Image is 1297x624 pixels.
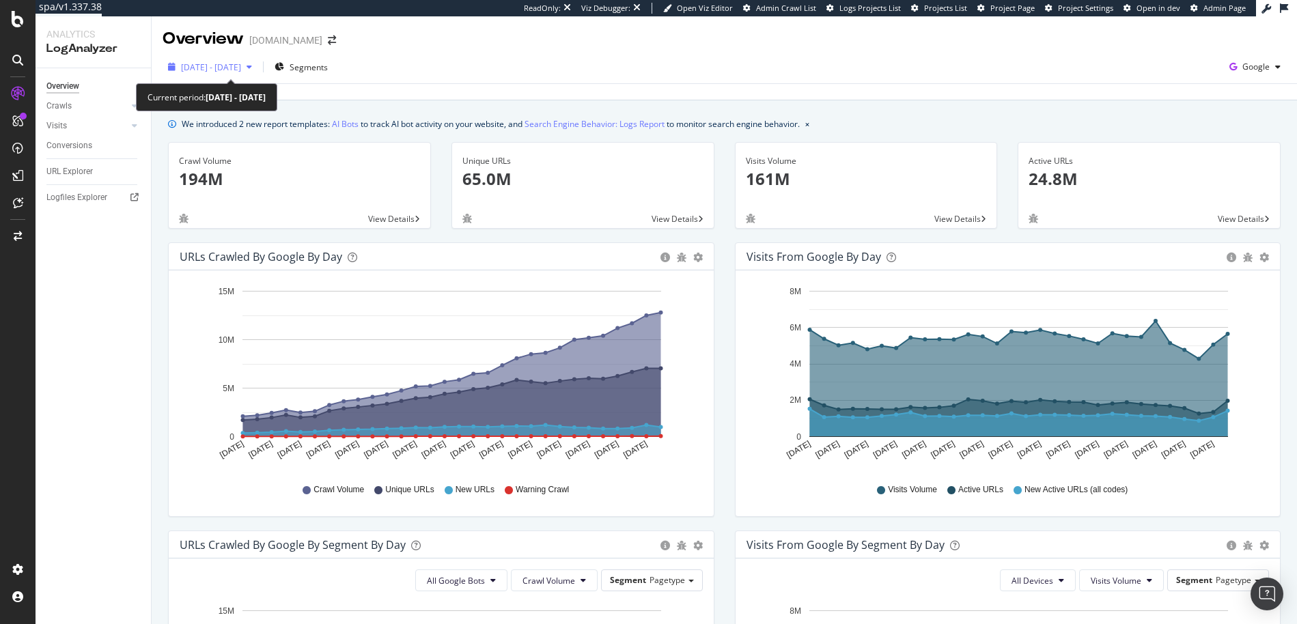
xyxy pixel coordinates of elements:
[511,569,598,591] button: Crawl Volume
[1259,253,1269,262] div: gear
[747,538,945,552] div: Visits from Google By Segment By Day
[46,139,141,153] a: Conversions
[328,36,336,45] div: arrow-right-arrow-left
[1012,575,1053,586] span: All Devices
[581,3,630,14] div: Viz Debugger:
[747,250,881,264] div: Visits from Google by day
[46,27,140,41] div: Analytics
[693,541,703,550] div: gear
[871,439,899,460] text: [DATE]
[790,287,801,296] text: 8M
[802,114,813,134] button: close banner
[46,139,92,153] div: Conversions
[179,214,189,223] div: bug
[1073,439,1100,460] text: [DATE]
[1102,439,1129,460] text: [DATE]
[1029,214,1038,223] div: bug
[179,155,420,167] div: Crawl Volume
[1124,3,1180,14] a: Open in dev
[46,41,140,57] div: LogAnalyzer
[415,569,507,591] button: All Google Bots
[986,439,1014,460] text: [DATE]
[650,574,685,586] span: Pagetype
[839,3,901,13] span: Logs Projects List
[477,439,505,460] text: [DATE]
[219,606,234,616] text: 15M
[746,167,987,190] p: 161M
[46,165,141,179] a: URL Explorer
[977,3,1035,14] a: Project Page
[516,484,569,496] span: Warning Crawl
[746,155,987,167] div: Visits Volume
[1029,167,1270,190] p: 24.8M
[1000,569,1076,591] button: All Devices
[1190,3,1246,14] a: Admin Page
[333,439,361,460] text: [DATE]
[790,396,801,406] text: 2M
[168,117,1281,131] div: info banner
[46,119,67,133] div: Visits
[223,384,234,393] text: 5M
[1079,569,1164,591] button: Visits Volume
[179,167,420,190] p: 194M
[1091,575,1141,586] span: Visits Volume
[305,439,332,460] text: [DATE]
[1136,3,1180,13] span: Open in dev
[790,606,801,616] text: 8M
[525,117,665,131] a: Search Engine Behavior: Logs Report
[958,439,985,460] text: [DATE]
[385,484,434,496] span: Unique URLs
[462,155,703,167] div: Unique URLs
[790,359,801,369] text: 4M
[747,281,1270,471] svg: A chart.
[1224,56,1286,78] button: Google
[180,538,406,552] div: URLs Crawled by Google By Segment By Day
[924,3,967,13] span: Projects List
[368,213,415,225] span: View Details
[180,250,342,264] div: URLs Crawled by Google by day
[46,79,141,94] a: Overview
[652,213,698,225] span: View Details
[1227,253,1236,262] div: circle-info
[1251,578,1283,610] div: Open Intercom Messenger
[506,439,533,460] text: [DATE]
[46,190,107,205] div: Logfiles Explorer
[182,117,800,131] div: We introduced 2 new report templates: to track AI bot activity on your website, and to monitor se...
[1160,439,1187,460] text: [DATE]
[1188,439,1216,460] text: [DATE]
[180,281,703,471] svg: A chart.
[1218,213,1264,225] span: View Details
[449,439,476,460] text: [DATE]
[1029,155,1270,167] div: Active URLs
[206,91,266,103] b: [DATE] - [DATE]
[911,3,967,14] a: Projects List
[785,439,812,460] text: [DATE]
[1243,541,1253,550] div: bug
[218,439,245,460] text: [DATE]
[524,3,561,14] div: ReadOnly:
[958,484,1003,496] span: Active URLs
[332,117,359,131] a: AI Bots
[219,335,234,345] text: 10M
[247,439,275,460] text: [DATE]
[219,287,234,296] text: 15M
[46,119,128,133] a: Visits
[564,439,591,460] text: [DATE]
[46,79,79,94] div: Overview
[929,439,956,460] text: [DATE]
[462,167,703,190] p: 65.0M
[181,61,241,73] span: [DATE] - [DATE]
[148,89,266,105] div: Current period:
[163,56,257,78] button: [DATE] - [DATE]
[1045,3,1113,14] a: Project Settings
[249,33,322,47] div: [DOMAIN_NAME]
[276,439,303,460] text: [DATE]
[1242,61,1270,72] span: Google
[456,484,494,496] span: New URLs
[313,484,364,496] span: Crawl Volume
[593,439,620,460] text: [DATE]
[1016,439,1043,460] text: [DATE]
[391,439,419,460] text: [DATE]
